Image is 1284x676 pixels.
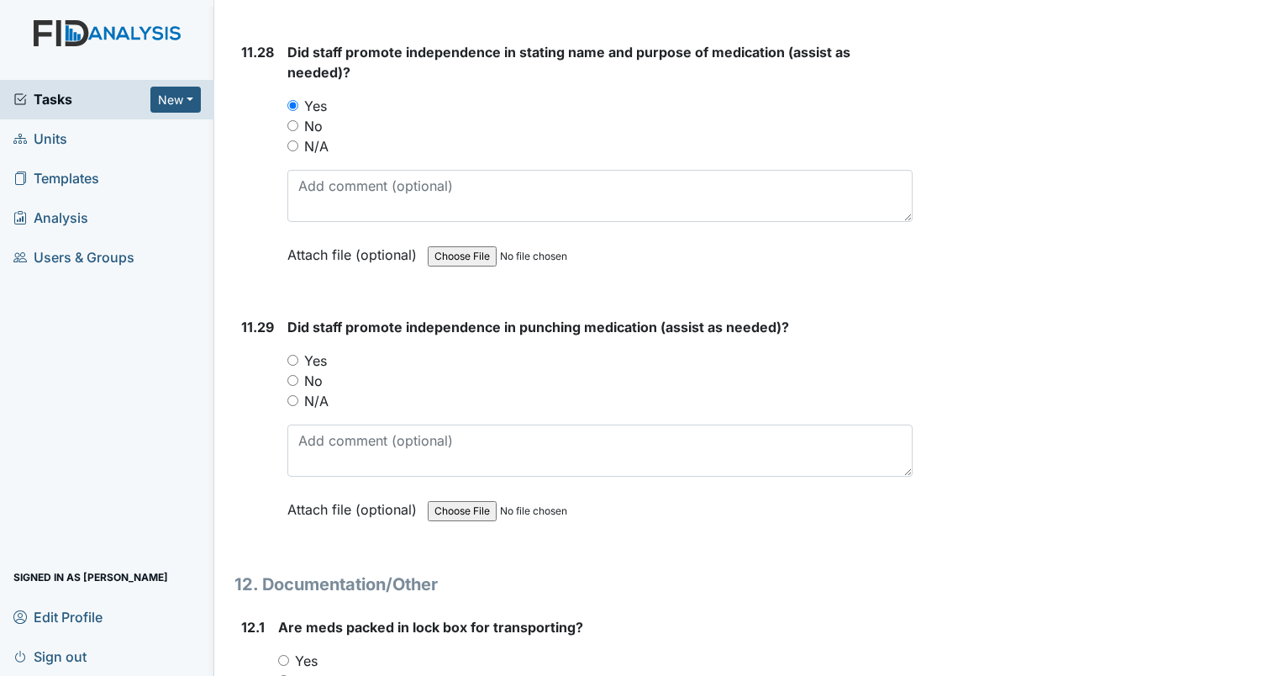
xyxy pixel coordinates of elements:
[295,651,318,671] label: Yes
[304,96,327,116] label: Yes
[13,604,103,630] span: Edit Profile
[287,44,850,81] span: Did staff promote independence in stating name and purpose of medication (assist as needed)?
[287,355,298,366] input: Yes
[241,617,265,637] label: 12.1
[13,126,67,152] span: Units
[304,371,323,391] label: No
[241,42,274,62] label: 11.28
[234,572,913,597] h1: 12. Documentation/Other
[278,619,583,636] span: Are meds packed in lock box for transporting?
[287,100,298,111] input: Yes
[150,87,201,113] button: New
[287,490,424,520] label: Attach file (optional)
[287,140,298,151] input: N/A
[278,655,289,666] input: Yes
[304,391,329,411] label: N/A
[287,319,789,335] span: Did staff promote independence in punching medication (assist as needed)?
[13,89,150,109] a: Tasks
[241,317,274,337] label: 11.29
[13,205,88,231] span: Analysis
[13,166,99,192] span: Templates
[304,351,327,371] label: Yes
[287,235,424,265] label: Attach file (optional)
[13,245,134,271] span: Users & Groups
[287,120,298,131] input: No
[13,564,168,590] span: Signed in as [PERSON_NAME]
[287,395,298,406] input: N/A
[304,136,329,156] label: N/A
[287,375,298,386] input: No
[13,643,87,669] span: Sign out
[304,116,323,136] label: No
